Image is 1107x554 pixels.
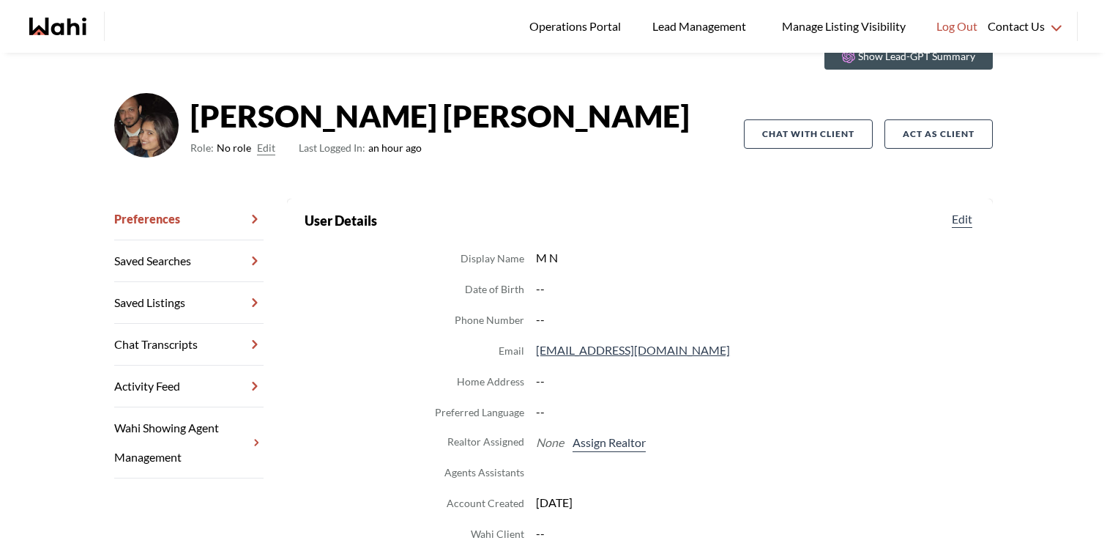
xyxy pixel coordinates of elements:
[461,250,524,267] dt: Display Name
[457,373,524,391] dt: Home Address
[536,402,975,421] dd: --
[299,141,365,154] span: Last Logged In:
[190,94,690,138] strong: [PERSON_NAME] [PERSON_NAME]
[471,525,524,543] dt: Wahi Client
[936,17,977,36] span: Log Out
[447,495,524,512] dt: Account Created
[536,372,975,391] dd: --
[29,18,86,35] a: Wahi homepage
[536,310,975,329] dd: --
[536,341,975,360] dd: [EMAIL_ADDRESS][DOMAIN_NAME]
[536,248,975,267] dd: M N
[529,17,626,36] span: Operations Portal
[536,279,975,298] dd: --
[858,49,975,64] p: Show Lead-GPT Summary
[217,139,251,157] span: No role
[744,119,873,149] button: Chat with client
[114,199,264,240] a: Preferences
[884,119,993,149] button: Act as Client
[949,210,975,228] button: Edit
[444,464,524,481] dt: Agents Assistants
[114,324,264,366] a: Chat Transcripts
[114,93,179,158] img: ACg8ocITCRg-V-a8RHeSX3O5lPltwXP5kopEQUBePhJQBxaHcDMY_ymB=s96-c
[536,433,564,452] span: None
[778,17,910,36] span: Manage Listing Visibility
[435,404,524,421] dt: Preferred Language
[465,281,524,298] dt: Date of Birth
[447,433,524,452] dt: Realtor Assigned
[114,282,264,324] a: Saved Listings
[305,210,377,231] h2: User Details
[114,366,264,407] a: Activity Feed
[257,139,275,157] button: Edit
[570,433,649,452] button: Assign Realtor
[190,139,214,157] span: Role:
[536,524,975,543] dd: --
[824,43,993,70] button: Show Lead-GPT Summary
[455,311,524,329] dt: Phone Number
[652,17,751,36] span: Lead Management
[536,493,975,512] dd: [DATE]
[299,139,422,157] span: an hour ago
[114,407,264,479] a: Wahi Showing Agent Management
[499,342,524,360] dt: Email
[114,240,264,282] a: Saved Searches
